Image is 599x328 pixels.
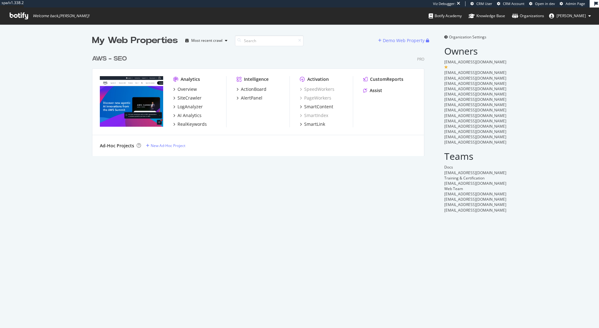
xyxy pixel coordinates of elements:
[560,1,585,6] a: Admin Page
[100,143,134,149] div: Ad-Hoc Projects
[178,121,207,127] div: RealKeywords
[92,47,429,156] div: grid
[429,7,462,24] a: Botify Academy
[444,59,506,65] span: [EMAIL_ADDRESS][DOMAIN_NAME]
[476,1,492,6] span: CRM User
[433,1,455,6] div: Viz Debugger:
[557,13,586,18] span: adrianna
[191,39,222,42] div: Most recent crawl
[33,13,89,18] span: Welcome back, [PERSON_NAME] !
[544,11,596,21] button: [PERSON_NAME]
[444,118,506,124] span: [EMAIL_ADDRESS][DOMAIN_NAME]
[529,1,555,6] a: Open in dev
[378,36,426,46] button: Demo Web Property
[173,121,207,127] a: RealKeywords
[178,112,202,119] div: AI Analytics
[370,76,403,82] div: CustomReports
[444,140,506,145] span: [EMAIL_ADDRESS][DOMAIN_NAME]
[444,46,507,56] h2: Owners
[363,87,382,94] a: Assist
[444,70,506,75] span: [EMAIL_ADDRESS][DOMAIN_NAME]
[300,104,333,110] a: SmartContent
[497,1,524,6] a: CRM Account
[469,7,505,24] a: Knowledge Base
[444,97,506,102] span: [EMAIL_ADDRESS][DOMAIN_NAME]
[378,38,426,43] a: Demo Web Property
[444,175,507,181] div: Training & Certification
[444,151,507,161] h2: Teams
[444,107,506,113] span: [EMAIL_ADDRESS][DOMAIN_NAME]
[181,76,200,82] div: Analytics
[304,121,325,127] div: SmartLink
[300,95,331,101] a: PageWorkers
[183,36,230,46] button: Most recent crawl
[173,95,202,101] a: SiteCrawler
[444,91,506,97] span: [EMAIL_ADDRESS][DOMAIN_NAME]
[444,124,506,129] span: [EMAIL_ADDRESS][DOMAIN_NAME]
[444,81,506,86] span: [EMAIL_ADDRESS][DOMAIN_NAME]
[92,34,178,47] div: My Web Properties
[444,197,506,202] span: [EMAIL_ADDRESS][DOMAIN_NAME]
[244,76,269,82] div: Intelligence
[429,13,462,19] div: Botify Academy
[363,76,403,82] a: CustomReports
[470,1,492,6] a: CRM User
[304,104,333,110] div: SmartContent
[92,54,129,63] a: AWS - SEO
[146,143,185,148] a: New Ad-Hoc Project
[307,76,329,82] div: Activation
[178,104,203,110] div: LogAnalyzer
[449,34,486,40] span: Organization Settings
[100,76,163,127] img: aws.amazon.com
[173,104,203,110] a: LogAnalyzer
[444,102,506,107] span: [EMAIL_ADDRESS][DOMAIN_NAME]
[241,86,266,92] div: ActionBoard
[241,95,262,101] div: AlertPanel
[236,86,266,92] a: ActionBoard
[178,95,202,101] div: SiteCrawler
[444,186,507,191] div: Web Team
[469,13,505,19] div: Knowledge Base
[503,1,524,6] span: CRM Account
[151,143,185,148] div: New Ad-Hoc Project
[535,1,555,6] span: Open in dev
[566,1,585,6] span: Admin Page
[417,56,424,62] div: Pro
[173,112,202,119] a: AI Analytics
[512,7,544,24] a: Organizations
[370,87,382,94] div: Assist
[444,170,506,175] span: [EMAIL_ADDRESS][DOMAIN_NAME]
[444,164,507,170] div: Docs
[178,86,197,92] div: Overview
[235,35,304,46] input: Search
[444,202,506,207] span: [EMAIL_ADDRESS][DOMAIN_NAME]
[444,134,506,140] span: [EMAIL_ADDRESS][DOMAIN_NAME]
[236,95,262,101] a: AlertPanel
[300,86,334,92] a: SpeedWorkers
[383,37,425,44] div: Demo Web Property
[300,112,328,119] a: SmartIndex
[92,54,127,63] div: AWS - SEO
[173,86,197,92] a: Overview
[444,113,506,118] span: [EMAIL_ADDRESS][DOMAIN_NAME]
[444,76,506,81] span: [EMAIL_ADDRESS][DOMAIN_NAME]
[444,86,506,91] span: [EMAIL_ADDRESS][DOMAIN_NAME]
[444,191,506,197] span: [EMAIL_ADDRESS][DOMAIN_NAME]
[444,181,506,186] span: [EMAIL_ADDRESS][DOMAIN_NAME]
[300,121,325,127] a: SmartLink
[512,13,544,19] div: Organizations
[444,129,506,134] span: [EMAIL_ADDRESS][DOMAIN_NAME]
[444,208,506,213] span: [EMAIL_ADDRESS][DOMAIN_NAME]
